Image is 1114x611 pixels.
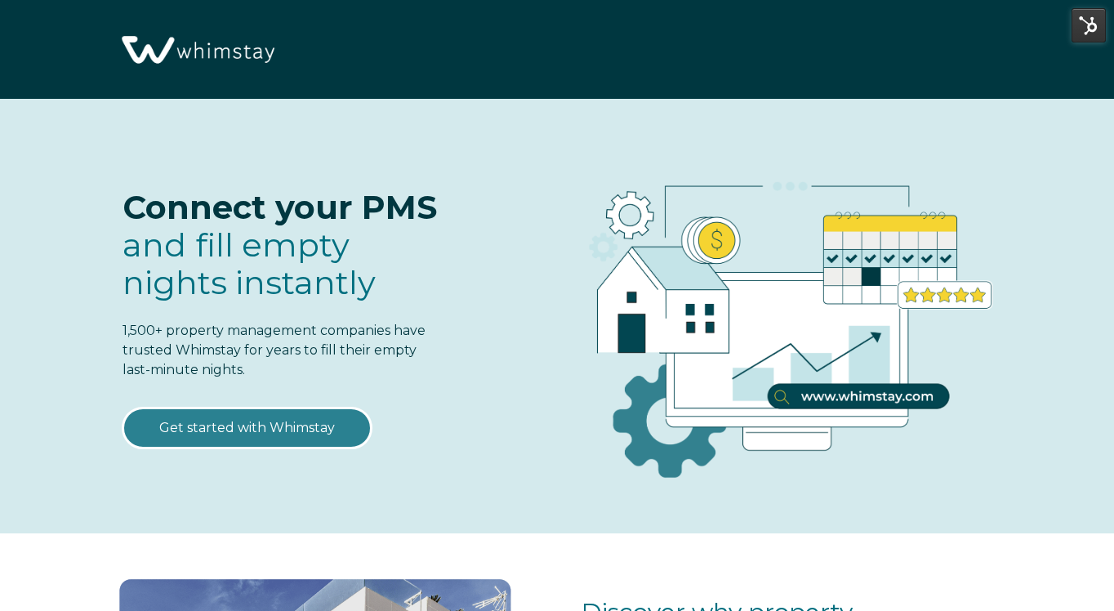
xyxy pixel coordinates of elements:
span: and [123,225,376,302]
span: 1,500+ property management companies have trusted Whimstay for years to fill their empty last-min... [123,323,426,377]
img: RBO Ilustrations-03 [497,132,1065,504]
a: Get started with Whimstay [123,408,372,448]
img: HubSpot Tools Menu Toggle [1072,8,1106,42]
span: fill empty nights instantly [123,225,376,302]
img: Whimstay Logo-02 1 [114,8,279,93]
span: Connect your PMS [123,187,437,227]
